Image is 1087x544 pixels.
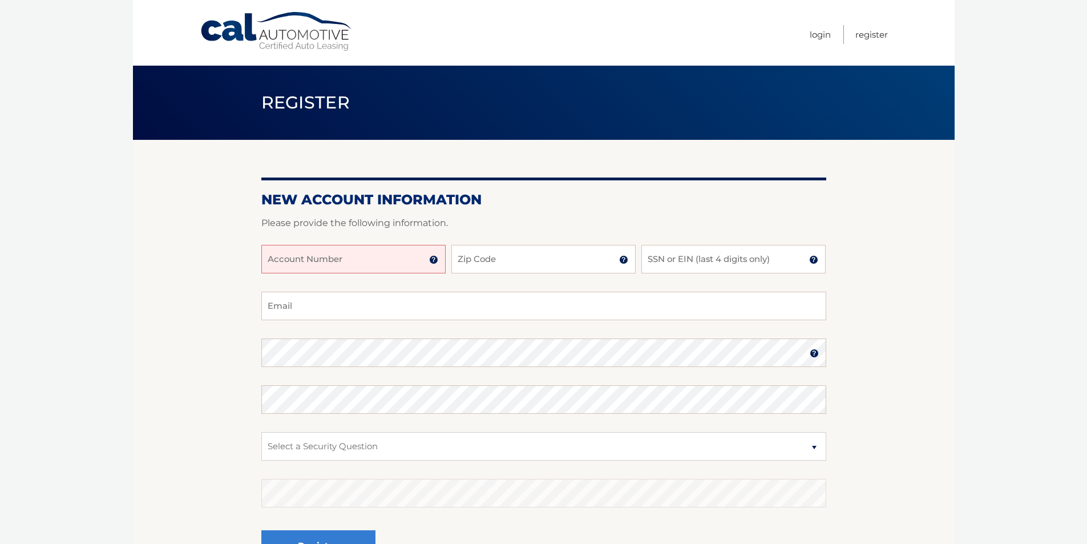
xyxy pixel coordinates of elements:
input: Email [261,292,826,320]
p: Please provide the following information. [261,215,826,231]
a: Login [810,25,831,44]
a: Cal Automotive [200,11,354,52]
input: SSN or EIN (last 4 digits only) [641,245,826,273]
span: Register [261,92,350,113]
img: tooltip.svg [809,255,818,264]
a: Register [855,25,888,44]
img: tooltip.svg [619,255,628,264]
img: tooltip.svg [810,349,819,358]
h2: New Account Information [261,191,826,208]
img: tooltip.svg [429,255,438,264]
input: Zip Code [451,245,636,273]
input: Account Number [261,245,446,273]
